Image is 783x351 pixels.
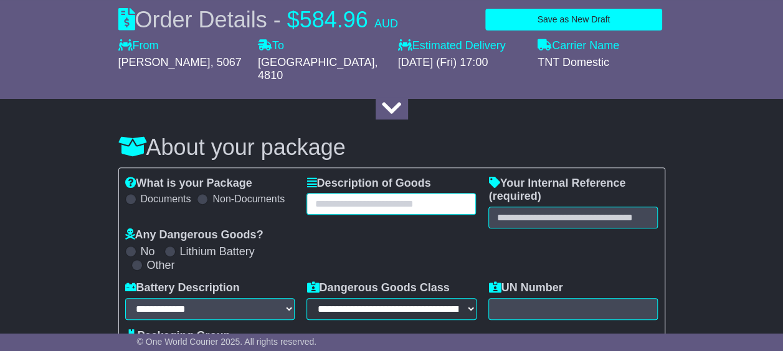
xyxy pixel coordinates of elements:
[287,7,300,32] span: $
[141,193,191,205] label: Documents
[118,56,211,68] span: [PERSON_NAME]
[118,135,665,160] h3: About your package
[538,56,665,70] div: TNT Domestic
[398,56,526,70] div: [DATE] (Fri) 17:00
[211,56,242,68] span: , 5067
[488,177,658,204] label: Your Internal Reference (required)
[306,177,430,190] label: Description of Goods
[485,9,662,30] button: Save as New Draft
[118,6,398,33] div: Order Details -
[118,39,159,53] label: From
[258,39,284,53] label: To
[125,329,230,343] label: Packaging Group
[374,17,398,30] span: AUD
[300,7,368,32] span: 584.96
[258,56,377,82] span: , 4810
[147,259,175,273] label: Other
[488,281,562,295] label: UN Number
[180,245,255,259] label: Lithium Battery
[258,56,374,68] span: [GEOGRAPHIC_DATA]
[538,39,619,53] label: Carrier Name
[141,245,155,259] label: No
[125,177,252,190] label: What is your Package
[125,281,240,295] label: Battery Description
[212,193,285,205] label: Non-Documents
[125,228,263,242] label: Any Dangerous Goods?
[137,337,317,347] span: © One World Courier 2025. All rights reserved.
[398,39,526,53] label: Estimated Delivery
[306,281,449,295] label: Dangerous Goods Class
